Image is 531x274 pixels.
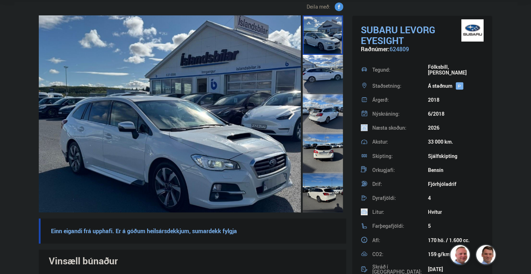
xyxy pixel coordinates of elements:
div: Hvítur [428,209,484,215]
div: 5 [428,223,484,229]
div: Á staðnum [428,83,484,89]
div: Litur: [372,210,428,215]
div: Tegund: [372,67,428,72]
div: Bensín [428,167,484,173]
span: Deila með: [307,3,330,11]
img: FbJEzSuNWCJXmdc-.webp [476,245,498,266]
div: Fólksbíll, [PERSON_NAME] [428,64,484,76]
div: Skipting: [372,154,428,159]
button: Opna LiveChat spjallviðmót [6,3,27,24]
div: [DATE] [428,266,484,272]
div: Dyrafjöldi: [372,196,428,201]
div: Akstur: [372,139,428,144]
button: Deila með: [304,3,346,11]
div: 170 hö. / 1.600 cc. [428,237,484,243]
div: Farþegafjöldi: [372,223,428,229]
div: Fjórhjóladrif [428,181,484,187]
div: Sjálfskipting [428,153,484,159]
div: Næsta skoðun: [372,125,428,130]
div: 4 [428,195,484,201]
div: 6/2018 [428,111,484,117]
img: siFngHWaQ9KaOqBr.png [450,245,472,266]
div: CO2: [372,252,428,257]
div: 2026 [428,125,484,131]
p: Einn eigandi frá upphafi. Er á góðum heilsársdekkjum, sumardekk fylgja [39,218,346,244]
div: 2018 [428,97,484,103]
span: Subaru [361,23,398,36]
img: 3554916.jpeg [27,15,334,212]
div: Staðsetning: [372,83,428,88]
div: Árgerð: [372,97,428,102]
span: Raðnúmer: [361,45,390,53]
div: Drif: [372,182,428,187]
img: brand logo [458,19,487,42]
span: Levorg EYESIGHT [361,23,435,47]
div: Orkugjafi: [372,168,428,173]
div: 159 g/km [428,251,484,257]
div: 33 000 km. [428,139,484,145]
div: Afl: [372,238,428,243]
div: 624809 [361,46,484,60]
div: Nýskráning: [372,111,428,116]
div: Vinsæll búnaður [49,255,336,266]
